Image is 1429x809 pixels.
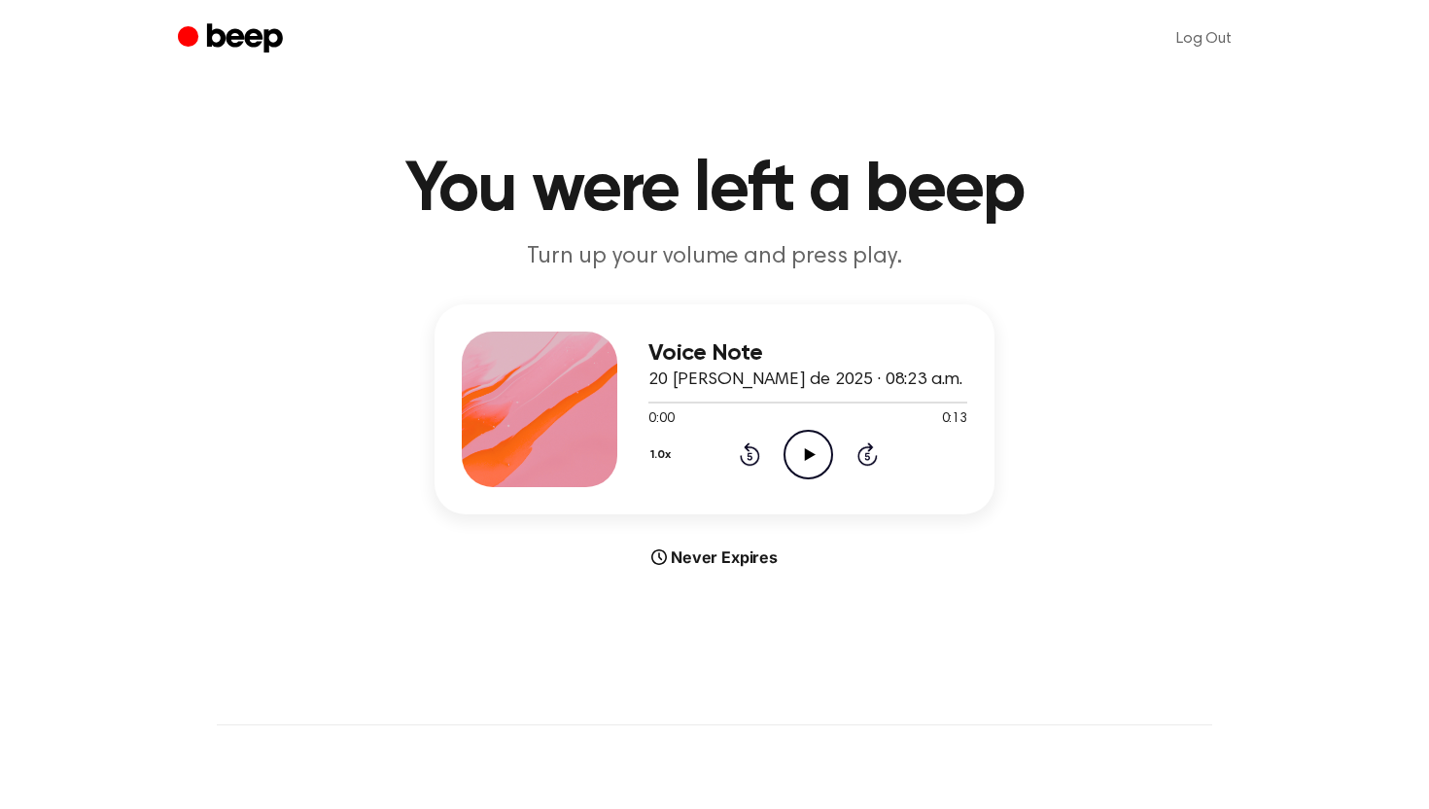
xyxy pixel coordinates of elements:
[942,409,967,430] span: 0:13
[648,340,967,367] h3: Voice Note
[1157,16,1251,62] a: Log Out
[178,20,288,58] a: Beep
[217,156,1212,226] h1: You were left a beep
[648,371,962,389] span: 20 [PERSON_NAME] de 2025 · 08:23 a.m.
[435,545,994,569] div: Never Expires
[648,439,679,472] button: 1.0x
[648,409,674,430] span: 0:00
[341,241,1088,273] p: Turn up your volume and press play.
